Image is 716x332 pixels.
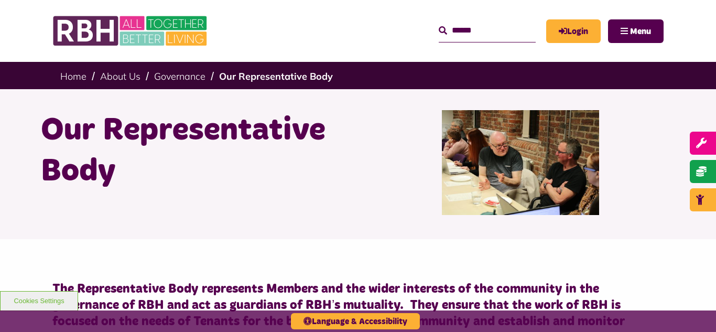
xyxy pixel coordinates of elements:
a: About Us [100,70,140,82]
button: Language & Accessibility [291,313,420,329]
h1: Our Representative Body [41,110,350,192]
img: RBH [52,10,210,51]
a: MyRBH [546,19,601,43]
img: Rep Body [442,110,599,215]
a: Our Representative Body [219,70,333,82]
button: Navigation [608,19,664,43]
iframe: Netcall Web Assistant for live chat [669,285,716,332]
span: Menu [630,27,651,36]
a: Home [60,70,86,82]
a: Governance [154,70,205,82]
